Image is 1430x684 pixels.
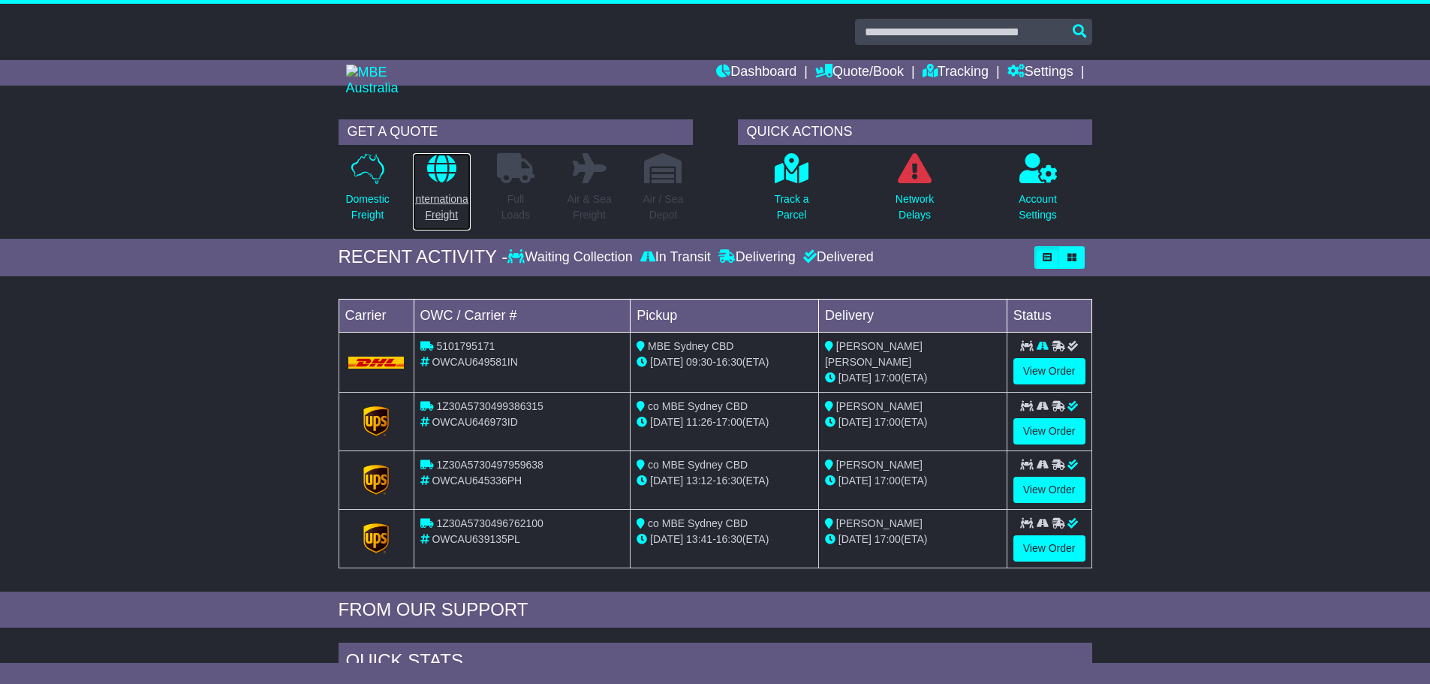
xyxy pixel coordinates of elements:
span: 1Z30A5730497959638 [436,459,543,471]
span: 17:00 [875,475,901,487]
p: Air / Sea Depot [643,191,684,223]
span: 5101795171 [436,340,495,352]
span: [PERSON_NAME] [PERSON_NAME] [825,340,923,368]
span: 1Z30A5730499386315 [436,400,543,412]
span: [DATE] [838,475,872,487]
span: 09:30 [686,356,712,368]
span: [PERSON_NAME] [836,459,923,471]
img: GetCarrierServiceLogo [363,406,389,436]
a: Quote/Book [815,60,904,86]
a: InternationalFreight [412,152,471,231]
td: OWC / Carrier # [414,299,631,332]
span: OWCAU646973ID [432,416,517,428]
td: Status [1007,299,1091,332]
span: OWCAU649581IN [432,356,517,368]
td: Delivery [818,299,1007,332]
div: In Transit [637,249,715,266]
span: co MBE Sydney CBD [648,517,748,529]
div: - (ETA) [637,354,812,370]
span: co MBE Sydney CBD [648,459,748,471]
div: (ETA) [825,370,1001,386]
p: Air & Sea Freight [567,191,612,223]
span: [DATE] [650,416,683,428]
a: DomesticFreight [345,152,390,231]
div: (ETA) [825,532,1001,547]
a: Settings [1007,60,1073,86]
span: 13:41 [686,533,712,545]
span: [PERSON_NAME] [836,517,923,529]
div: FROM OUR SUPPORT [339,599,1092,621]
span: 17:00 [875,416,901,428]
a: View Order [1013,418,1085,444]
div: GET A QUOTE [339,119,693,145]
img: DHL.png [348,357,405,369]
p: Network Delays [896,191,934,223]
a: View Order [1013,477,1085,503]
span: OWCAU645336PH [432,475,522,487]
a: Dashboard [716,60,796,86]
a: NetworkDelays [895,152,935,231]
p: International Freight [413,191,471,223]
span: 13:12 [686,475,712,487]
div: QUICK ACTIONS [738,119,1092,145]
div: - (ETA) [637,532,812,547]
div: Quick Stats [339,643,1092,683]
p: Account Settings [1019,191,1057,223]
span: [DATE] [650,533,683,545]
img: GetCarrierServiceLogo [363,465,389,495]
span: [DATE] [838,416,872,428]
span: 16:30 [716,533,742,545]
td: Pickup [631,299,819,332]
span: [PERSON_NAME] [836,400,923,412]
img: GetCarrierServiceLogo [363,523,389,553]
td: Carrier [339,299,414,332]
span: MBE Sydney CBD [648,340,733,352]
div: Delivered [799,249,874,266]
span: 11:26 [686,416,712,428]
span: 17:00 [875,533,901,545]
p: Full Loads [497,191,534,223]
span: [DATE] [838,533,872,545]
span: OWCAU639135PL [432,533,520,545]
span: [DATE] [838,372,872,384]
a: Track aParcel [773,152,809,231]
a: AccountSettings [1018,152,1058,231]
span: co MBE Sydney CBD [648,400,748,412]
a: View Order [1013,535,1085,562]
p: Track a Parcel [774,191,808,223]
span: 16:30 [716,475,742,487]
span: [DATE] [650,475,683,487]
a: Tracking [923,60,989,86]
span: [DATE] [650,356,683,368]
span: 17:00 [716,416,742,428]
div: (ETA) [825,473,1001,489]
div: - (ETA) [637,473,812,489]
span: 1Z30A5730496762100 [436,517,543,529]
div: RECENT ACTIVITY - [339,246,508,268]
div: - (ETA) [637,414,812,430]
span: 16:30 [716,356,742,368]
span: 17:00 [875,372,901,384]
div: Waiting Collection [507,249,636,266]
p: Domestic Freight [345,191,389,223]
div: Delivering [715,249,799,266]
a: View Order [1013,358,1085,384]
div: (ETA) [825,414,1001,430]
